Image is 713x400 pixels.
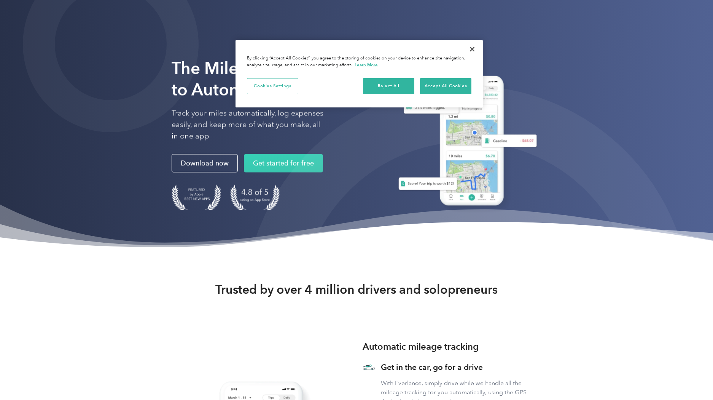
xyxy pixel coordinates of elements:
[236,40,483,107] div: Cookie banner
[247,78,298,94] button: Cookies Settings
[464,41,481,58] button: Close
[236,40,483,107] div: Privacy
[420,78,471,94] button: Accept All Cookies
[247,55,471,69] div: By clicking “Accept All Cookies”, you agree to the storing of cookies on your device to enhance s...
[244,154,323,173] a: Get started for free
[355,62,378,67] a: More information about your privacy, opens in a new tab
[172,108,324,142] p: Track your miles automatically, log expenses easily, and keep more of what you make, all in one app
[215,282,498,297] strong: Trusted by over 4 million drivers and solopreneurs
[172,154,238,173] a: Download now
[172,185,221,210] img: Badge for Featured by Apple Best New Apps
[230,185,280,210] img: 4.9 out of 5 stars on the app store
[363,340,479,354] h3: Automatic mileage tracking
[381,362,541,373] h3: Get in the car, go for a drive
[363,78,414,94] button: Reject All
